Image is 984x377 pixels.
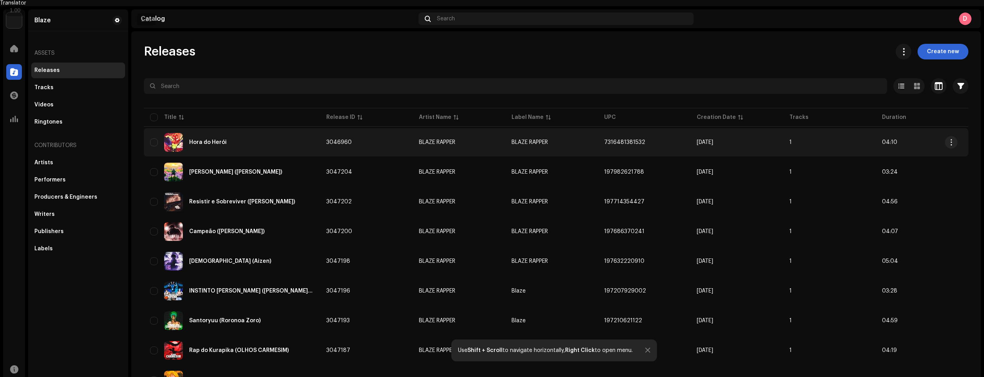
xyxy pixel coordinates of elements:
[789,288,792,294] span: 1
[789,140,792,145] span: 1
[697,140,713,145] span: Oct 8, 2025
[326,113,355,121] div: Release ID
[512,199,548,205] span: BLAZE RAPPER
[437,16,455,22] span: Search
[882,229,898,234] span: 04:07
[918,44,968,59] button: Create new
[326,140,352,145] span: 3046960
[189,229,265,234] div: Campeão (Baki Hanma)
[882,140,897,145] span: 04:10
[512,288,526,294] span: Blaze
[31,136,125,155] re-a-nav-header: Contributors
[882,169,898,175] span: 03:24
[31,44,125,63] re-a-nav-header: Assets
[31,206,125,222] re-m-nav-item: Writers
[419,288,499,294] span: BLAZE RAPPER
[882,318,898,323] span: 04:59
[326,259,350,264] span: 3047198
[326,199,352,205] span: 3047202
[419,288,455,294] div: BLAZE RAPPER
[189,259,271,264] div: Deus (Aizen)
[419,229,455,234] div: BLAZE RAPPER
[144,78,887,94] input: Search
[326,229,352,234] span: 3047200
[458,347,633,354] div: Use to navigate horizontally, to open menu.
[34,67,60,74] div: Releases
[927,44,959,59] span: Create new
[882,199,898,205] span: 04:56
[189,348,289,353] div: Rap do Kurapika (OLHOS CARMESIM)
[419,140,455,145] div: BLAZE RAPPER
[326,318,350,323] span: 3047193
[512,259,548,264] span: BLAZE RAPPER
[164,252,183,271] img: cc21c1a9-4537-42c6-aa31-3131d752cc42
[141,16,415,22] div: Catalog
[31,189,125,205] re-m-nav-item: Producers & Engineers
[189,318,261,323] div: Santoryuu (Roronoa Zoro)
[512,140,548,145] span: BLAZE RAPPER
[144,44,195,59] span: Releases
[604,140,645,145] span: 7316481381532
[697,113,736,121] div: Creation Date
[164,222,183,241] img: 05c8e733-53cf-48aa-9f86-8b0e0dd82dcf
[164,133,183,152] img: 3a8f35b7-eef1-48d1-9813-2a4a02a89cb6
[604,259,644,264] span: 197632220910
[419,140,499,145] span: BLAZE RAPPER
[164,163,183,181] img: fa538520-8ba3-4bd4-b4fd-44853aaa4aac
[882,288,897,294] span: 03:28
[419,259,455,264] div: BLAZE RAPPER
[31,224,125,239] re-m-nav-item: Publishers
[604,229,644,234] span: 197686370241
[34,228,64,235] div: Publishers
[697,169,713,175] span: Oct 8, 2025
[34,84,54,91] div: Tracks
[31,114,125,130] re-m-nav-item: Ringtones
[789,259,792,264] span: 1
[512,169,548,175] span: BLAZE RAPPER
[419,318,499,323] span: BLAZE RAPPER
[604,318,642,323] span: 197210621122
[31,241,125,257] re-m-nav-item: Labels
[164,113,177,121] div: Title
[34,246,53,252] div: Labels
[959,13,971,25] div: D
[604,288,646,294] span: 197207929002
[34,102,54,108] div: Videos
[697,348,713,353] span: Oct 8, 2025
[419,348,499,353] span: BLAZE RAPPER
[419,318,455,323] div: BLAZE RAPPER
[419,199,499,205] span: BLAZE RAPPER
[697,199,713,205] span: Oct 8, 2025
[604,169,644,175] span: 197982621788
[697,288,713,294] span: Oct 8, 2025
[164,341,183,360] img: 2860521d-7c2f-417d-a858-c04c284dbebb
[565,348,595,353] strong: Right Click
[882,259,898,264] span: 05:04
[34,119,63,125] div: Ringtones
[31,63,125,78] re-m-nav-item: Releases
[419,113,451,121] div: Artist Name
[419,259,499,264] span: BLAZE RAPPER
[467,348,503,353] strong: Shift + Scroll
[189,199,295,205] div: Resistir e Sobreviver (Joel Miller)
[34,17,51,23] div: Blaze
[419,199,455,205] div: BLAZE RAPPER
[697,259,713,264] span: Oct 8, 2025
[419,169,455,175] div: BLAZE RAPPER
[34,211,55,217] div: Writers
[697,229,713,234] span: Oct 8, 2025
[34,194,97,200] div: Producers & Engineers
[189,288,314,294] div: INSTINTO DE FERA (Kaido, Grimmjow, Pickle...)
[164,192,183,211] img: acbd5e23-4ab1-4923-9264-c6cfce3661cb
[789,229,792,234] span: 1
[6,13,22,28] img: de0d2825-999c-4937-b35a-9adca56ee094
[419,348,455,353] div: BLAZE RAPPER
[31,172,125,188] re-m-nav-item: Performers
[31,155,125,171] re-m-nav-item: Artists
[34,160,53,166] div: Artists
[882,348,897,353] span: 04:19
[189,140,227,145] div: Hora do Herói
[31,97,125,113] re-m-nav-item: Videos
